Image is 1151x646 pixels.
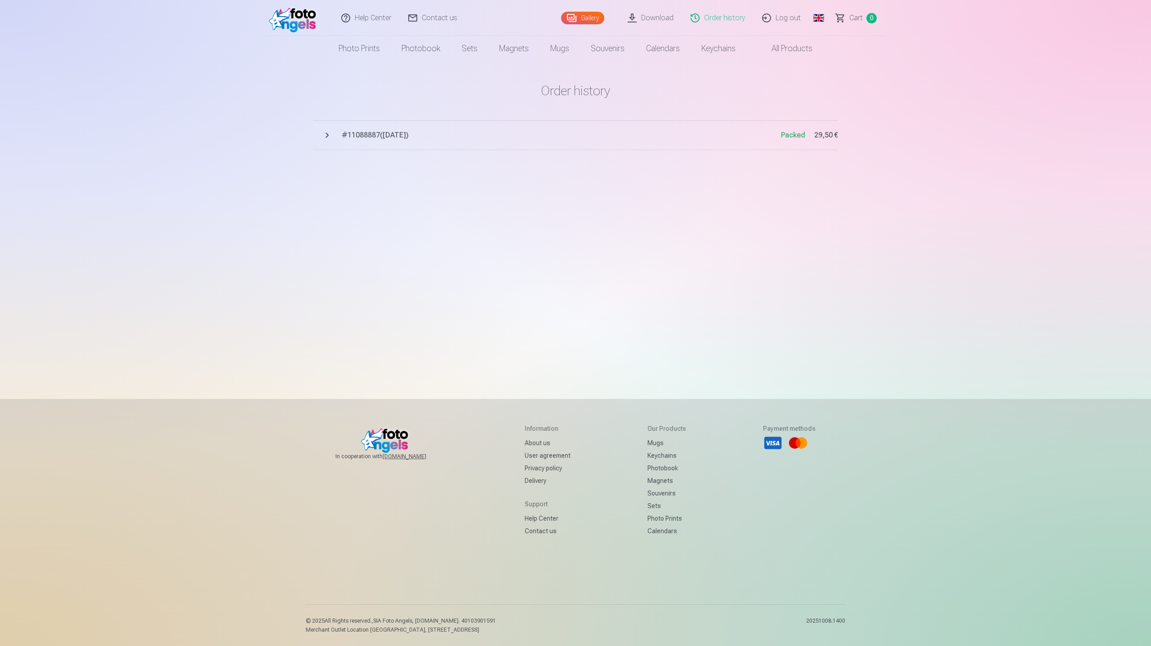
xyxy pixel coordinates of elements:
[635,36,691,61] a: Calendars
[647,487,686,500] a: Souvenirs
[746,36,823,61] a: All products
[814,130,838,141] span: 29,50 €
[647,512,686,525] a: Photo prints
[313,83,838,99] h1: Order history
[763,433,783,453] li: Visa
[525,500,571,509] h5: Support
[451,36,488,61] a: Sets
[525,424,571,433] h5: Information
[525,462,571,474] a: Privacy policy
[866,13,877,23] span: 0
[781,131,805,139] span: Packed
[525,525,571,537] a: Contact us
[306,617,496,624] p: © 2025 All Rights reserved. ,
[525,474,571,487] a: Delivery
[647,424,686,433] h5: Our products
[391,36,451,61] a: Photobook
[525,449,571,462] a: User agreement
[849,13,863,23] span: Сart
[269,4,321,32] img: /fa1
[328,36,391,61] a: Photo prints
[525,437,571,449] a: About us
[342,130,781,141] span: # 11088887 ( [DATE] )
[306,626,496,633] p: Merchant Outlet Location [GEOGRAPHIC_DATA], [STREET_ADDRESS]
[580,36,635,61] a: Souvenirs
[525,512,571,525] a: Help Center
[313,120,838,150] button: #11088887([DATE])Packed29,50 €
[647,437,686,449] a: Mugs
[647,525,686,537] a: Calendars
[540,36,580,61] a: Mugs
[763,424,816,433] h5: Payment methods
[647,500,686,512] a: Sets
[647,474,686,487] a: Magnets
[561,12,604,24] a: Gallery
[647,449,686,462] a: Keychains
[335,453,448,460] span: In cooperation with
[373,618,496,624] span: SIA Foto Angels, [DOMAIN_NAME]. 40103901591
[806,617,845,633] p: 20251008.1400
[383,453,448,460] a: [DOMAIN_NAME]
[788,433,808,453] li: Mastercard
[691,36,746,61] a: Keychains
[488,36,540,61] a: Magnets
[647,462,686,474] a: Photobook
